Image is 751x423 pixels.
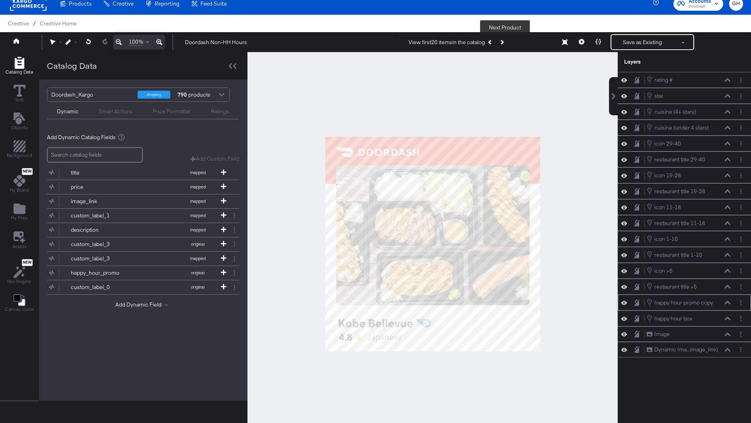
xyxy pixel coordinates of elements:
button: star [646,91,664,100]
div: cuisine (4+ stars)Layer Options [618,104,751,120]
div: Image [654,330,670,338]
div: icon >5 [654,267,673,275]
span: New [22,260,33,265]
span: My Brand [10,187,29,193]
button: Layer Options [737,283,745,291]
div: Dynamic [57,108,79,115]
button: restaurant title 11-18 [646,219,706,227]
button: custom_label_3mapped [47,252,230,266]
button: rating # [646,76,673,84]
div: Smart Actions [99,108,133,115]
span: Canvas Color [5,306,34,312]
span: DoorDash [689,4,711,10]
button: Layer Options [737,299,745,307]
button: Add Rectangle [1,55,38,78]
div: title [71,169,128,177]
button: Layer Options [737,235,745,243]
button: Next Product [496,35,507,49]
button: restaurant title 19-28 [646,187,706,196]
div: custom_label_1mapped [47,209,239,223]
button: custom_label_0original [47,280,230,294]
div: custom_label_0original [47,280,239,294]
button: Layer Options [737,140,745,148]
button: Layer Options [737,187,745,196]
button: cuisine (4+ stars) [646,107,697,116]
div: icon 19-28 [654,172,681,179]
div: ImageLayer Options [618,326,751,342]
button: Previous Product [485,35,496,49]
button: Image [646,330,670,338]
div: restaurant title 11-18Layer Options [618,215,751,231]
button: Add Custom Field [190,155,239,163]
span: Reporting [155,0,179,7]
button: descriptionmapped [47,223,230,237]
div: restaurant title 11-18 [654,219,705,227]
button: pricemapped [47,180,230,194]
div: icon 29-40Layer Options [618,136,751,151]
div: restaurant title 19-28Layer Options [618,183,751,199]
button: NewMy Brand [5,167,34,196]
span: Add Dynamic Catalog Fields [47,134,116,141]
button: Layer Options [737,219,745,227]
div: icon >5Layer Options [618,263,751,279]
button: restaurant title 1-10 [646,250,702,259]
span: Products [69,0,91,7]
span: Feed Suite [200,0,227,7]
span: original [176,241,220,247]
div: happy hour promo copyLayer Options [618,295,751,310]
span: Text [15,97,24,103]
button: Assets [8,229,31,252]
div: custom_label_3 [71,255,128,262]
button: happy hour box [646,314,693,323]
span: Rec Engine [7,278,31,285]
div: custom_label_3mapped [47,252,239,266]
div: restaurant title >5Layer Options [618,279,751,295]
button: Add Text [6,111,33,133]
button: Add Rectangle [2,139,37,161]
button: icon 1-10 [646,235,678,243]
button: custom_label_1mapped [47,209,230,223]
span: My Files [11,215,28,221]
span: Creative [8,20,29,27]
strong: 790 [176,88,188,101]
button: Layer Options [737,330,745,338]
div: happy hour boxLayer Options [618,310,751,326]
button: Layer Options [737,155,745,164]
span: Assets [12,243,27,250]
button: Save as Existing [611,35,673,49]
div: Doordash_Kargo [51,88,132,101]
button: image_linkmapped [47,194,230,208]
div: Dynamic Ima...image_link) [654,346,718,353]
div: restaurant title 1-10 [654,251,702,259]
div: View first 20 items in the catalog [409,39,485,46]
button: NewRec Engine [2,257,36,287]
div: custom_label_3original [47,237,239,251]
div: icon 19-28Layer Options [618,167,751,183]
div: restaurant title 29-40 [654,156,705,163]
div: rating #Layer Options [618,72,751,88]
button: Layer Options [737,251,745,259]
a: Creative Home [40,20,77,27]
div: image_link [71,198,128,205]
button: icon 29-40 [646,139,681,148]
div: Ratings [211,108,229,115]
div: descriptionmapped [47,223,239,237]
button: Layer Options [737,124,745,132]
span: Background [7,152,32,159]
span: New [22,169,33,174]
div: icon 1-10 [654,235,678,243]
div: image_linkmapped [47,194,239,208]
button: Layer Options [737,92,745,100]
div: cuisine (4+ stars) [654,108,696,116]
div: Catalog Data [47,60,97,72]
span: mapped [176,198,220,204]
button: Layer Options [737,203,745,211]
div: happy hour box [654,315,693,322]
div: Dynamic Ima...image_link)Layer Options [618,342,751,357]
div: happy_hour_promo [71,269,128,277]
button: Add Dynamic Field [115,301,171,309]
span: mapped [176,170,220,175]
button: Layer Options [737,108,745,116]
input: Search catalog fields [47,147,143,163]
